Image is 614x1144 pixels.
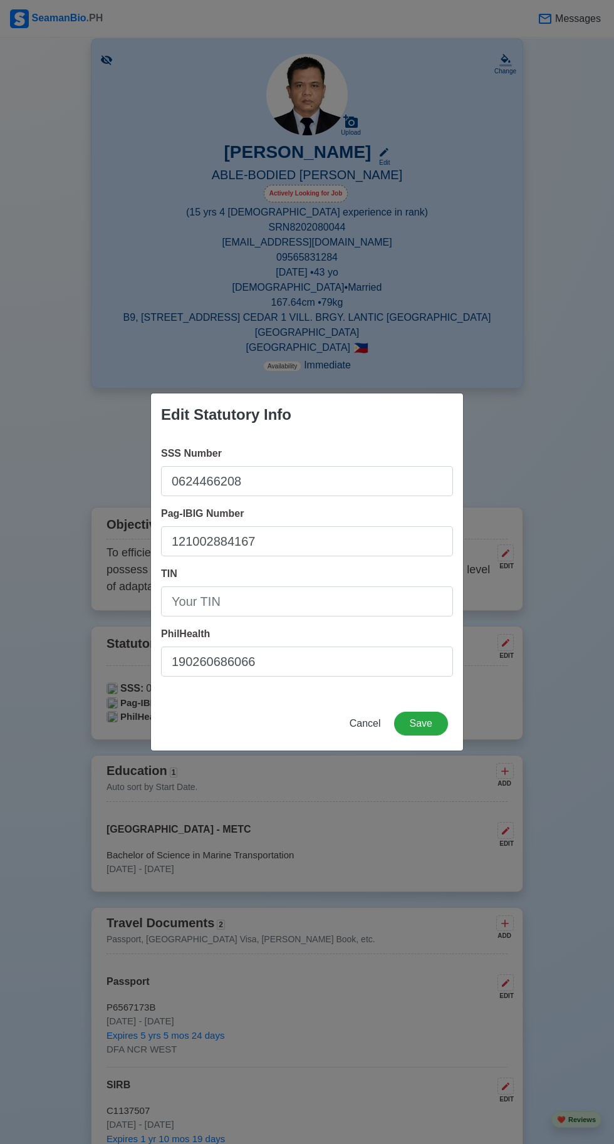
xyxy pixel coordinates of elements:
[161,403,291,426] div: Edit Statutory Info
[161,586,453,616] input: Your TIN
[161,647,453,677] input: Your PhilHealth Number
[161,508,244,519] span: Pag-IBIG Number
[350,718,381,729] span: Cancel
[341,712,389,736] button: Cancel
[161,526,453,556] input: Your Pag-IBIG Number
[161,448,222,459] span: SSS Number
[394,712,448,736] button: Save
[161,568,177,579] span: TIN
[161,466,453,496] input: Your SSS Number
[161,628,210,639] span: PhilHealth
